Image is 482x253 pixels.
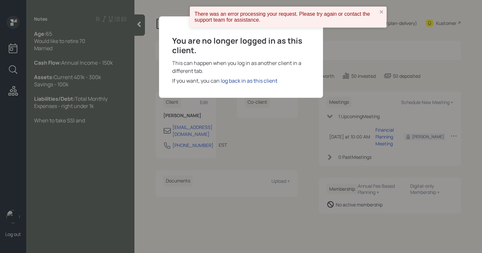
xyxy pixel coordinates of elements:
[379,9,384,15] button: close
[221,77,277,85] div: log back in as this client
[172,36,310,55] h3: You are no longer logged in as this client.
[194,11,377,23] div: There was an error processing your request. Please try again or contact the support team for assi...
[172,59,310,75] div: This can happen when you log in as another client in a different tab.
[172,77,310,85] div: If you want, you can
